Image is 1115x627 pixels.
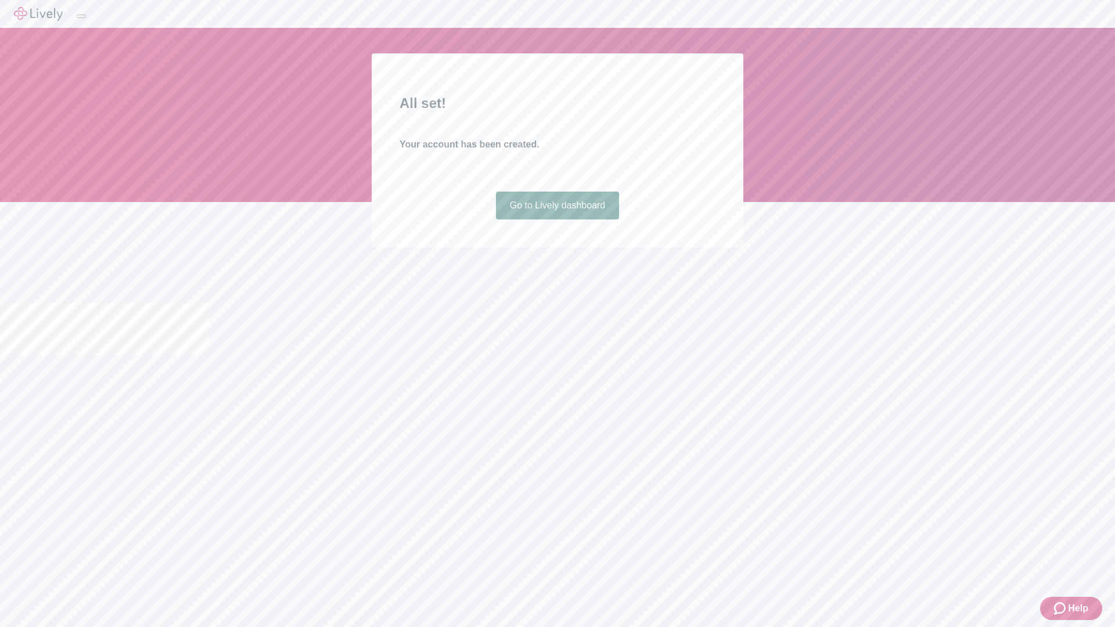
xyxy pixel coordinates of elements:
[496,192,620,219] a: Go to Lively dashboard
[14,7,63,21] img: Lively
[1054,601,1068,615] svg: Zendesk support icon
[77,15,86,18] button: Log out
[400,93,715,114] h2: All set!
[1068,601,1088,615] span: Help
[1040,597,1102,620] button: Zendesk support iconHelp
[400,138,715,152] h4: Your account has been created.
